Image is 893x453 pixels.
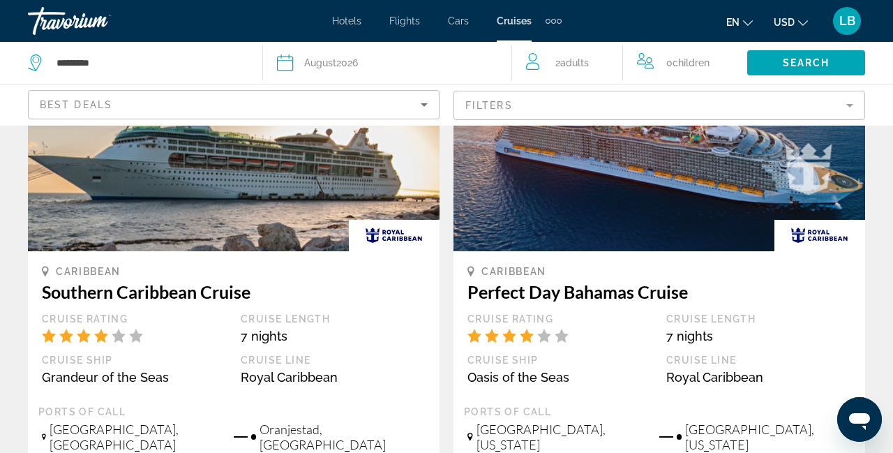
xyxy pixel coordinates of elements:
[56,266,121,277] span: Caribbean
[512,42,747,84] button: Travelers: 2 adults, 0 children
[685,422,851,452] span: [GEOGRAPHIC_DATA], [US_STATE]
[42,313,227,325] div: Cruise Rating
[260,422,426,452] span: Oranjestad, [GEOGRAPHIC_DATA]
[40,96,428,113] mat-select: Sort by
[555,53,589,73] span: 2
[837,397,882,442] iframe: Button to launch messaging window
[42,370,227,385] div: Grandeur of the Seas
[28,28,440,251] img: 1596022997.png
[774,17,795,28] span: USD
[42,354,227,366] div: Cruise Ship
[448,15,469,27] a: Cars
[666,329,851,343] div: 7 nights
[467,313,652,325] div: Cruise Rating
[747,50,865,75] button: Search
[774,12,808,32] button: Change currency
[332,15,361,27] a: Hotels
[38,406,429,418] div: Ports of call
[304,57,336,68] span: August
[453,28,865,251] img: 1609509403.png
[277,42,497,84] button: August2026
[829,6,865,36] button: User Menu
[241,313,426,325] div: Cruise Length
[28,3,167,39] a: Travorium
[673,57,710,68] span: Children
[497,15,532,27] a: Cruises
[726,12,753,32] button: Change language
[839,14,855,28] span: LB
[467,354,652,366] div: Cruise Ship
[304,53,358,73] div: 2026
[476,422,645,452] span: [GEOGRAPHIC_DATA], [US_STATE]
[774,220,865,251] img: rci_new_resized.gif
[42,281,426,302] h3: Southern Caribbean Cruise
[666,53,710,73] span: 0
[453,90,865,121] button: Filter
[726,17,740,28] span: en
[467,281,851,302] h3: Perfect Day Bahamas Cruise
[349,220,440,251] img: rci_new_resized.gif
[783,57,830,68] span: Search
[666,313,851,325] div: Cruise Length
[666,370,851,385] div: Royal Caribbean
[481,266,546,277] span: Caribbean
[464,406,855,418] div: Ports of call
[40,99,112,110] span: Best Deals
[560,57,589,68] span: Adults
[389,15,420,27] a: Flights
[50,422,220,452] span: [GEOGRAPHIC_DATA], [GEOGRAPHIC_DATA]
[467,370,652,385] div: Oasis of the Seas
[241,370,426,385] div: Royal Caribbean
[666,354,851,366] div: Cruise Line
[546,10,562,32] button: Extra navigation items
[241,354,426,366] div: Cruise Line
[241,329,426,343] div: 7 nights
